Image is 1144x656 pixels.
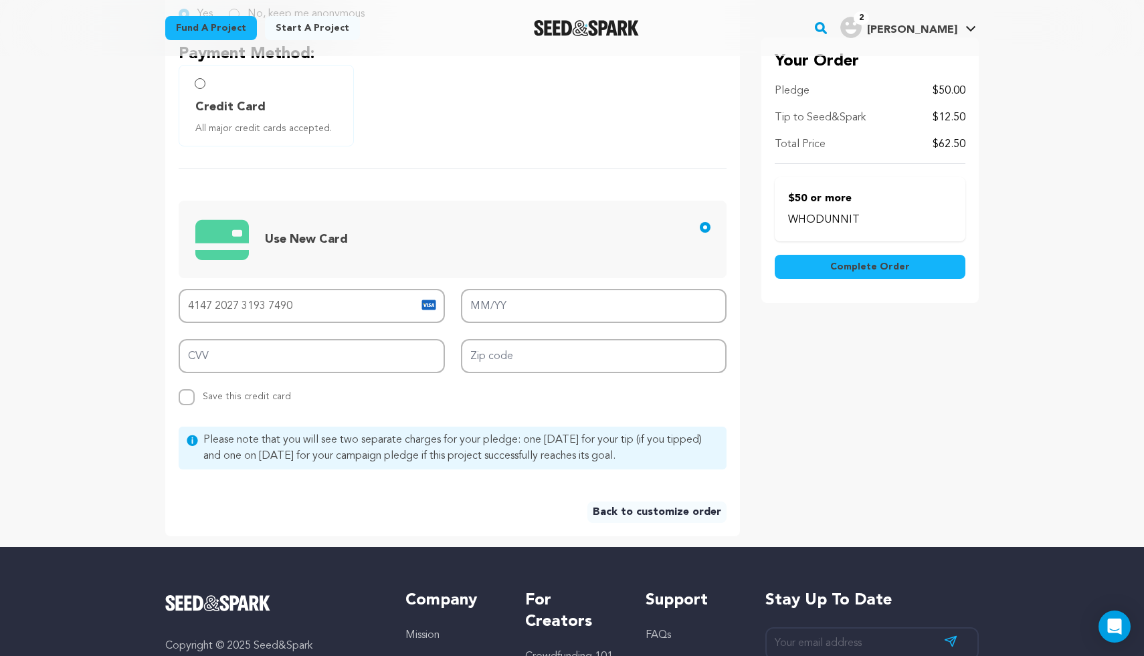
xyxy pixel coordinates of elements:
p: $50 or more [788,191,952,207]
input: Zip code [461,339,727,373]
img: user.png [840,17,862,38]
p: Your Order [775,51,965,72]
input: MM/YY [461,289,727,323]
img: credit card icons [195,212,249,267]
a: Fund a project [165,16,257,40]
p: $62.50 [933,136,965,152]
div: Open Intercom Messenger [1099,611,1131,643]
a: Back to customize order [587,502,727,523]
span: Credit Card [195,98,266,116]
p: Tip to Seed&Spark [775,110,866,126]
p: Total Price [775,136,826,152]
p: $12.50 [933,110,965,126]
a: Start a project [265,16,360,40]
h5: Support [646,590,739,611]
img: Seed&Spark Logo Dark Mode [534,20,639,36]
h5: For Creators [525,590,618,633]
h5: Company [405,590,498,611]
a: Mission [405,630,440,641]
a: Seed&Spark Homepage [534,20,639,36]
a: Adal R.'s Profile [838,14,979,38]
h5: Stay up to date [765,590,979,611]
div: Adal R.'s Profile [840,17,957,38]
p: Pledge [775,83,809,99]
span: All major credit cards accepted. [195,122,343,135]
a: FAQs [646,630,671,641]
span: Complete Order [830,260,910,274]
a: Seed&Spark Homepage [165,595,379,611]
span: Save this credit card [203,387,291,401]
p: WHODUNNIT [788,212,952,228]
img: card icon [421,297,437,313]
span: Adal R.'s Profile [838,14,979,42]
span: [PERSON_NAME] [867,25,957,35]
p: $50.00 [933,83,965,99]
span: Please note that you will see two separate charges for your pledge: one [DATE] for your tip (if y... [203,432,719,464]
button: Complete Order [775,255,965,279]
span: 2 [854,11,869,25]
img: Seed&Spark Logo [165,595,270,611]
span: Use New Card [265,233,348,245]
input: CVV [179,339,445,373]
input: Card number [179,289,445,323]
p: Copyright © 2025 Seed&Spark [165,638,379,654]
